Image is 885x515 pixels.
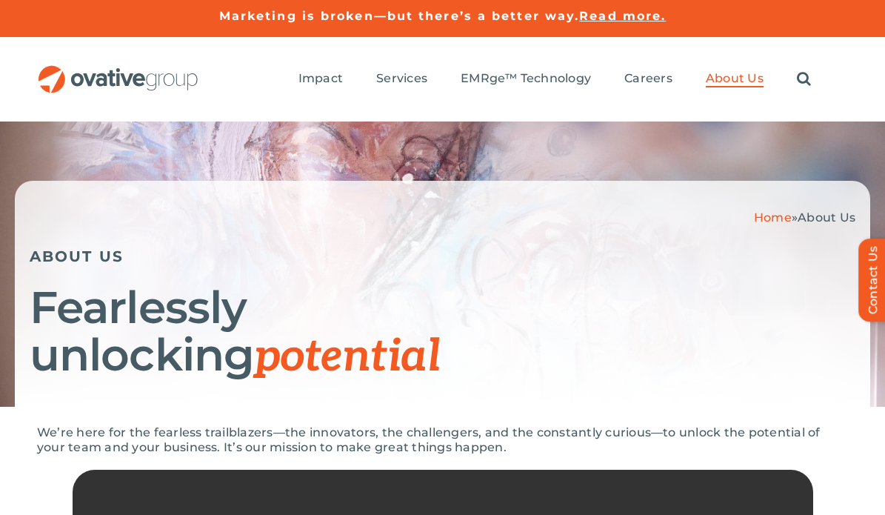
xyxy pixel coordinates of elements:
[754,210,855,225] span: »
[30,247,855,265] h5: ABOUT US
[30,284,855,381] h1: Fearlessly unlocking
[37,425,848,455] p: We’re here for the fearless trailblazers—the innovators, the challengers, and the constantly curi...
[797,71,811,87] a: Search
[624,71,672,87] a: Careers
[298,71,343,87] a: Impact
[254,330,440,384] span: potential
[579,9,666,23] a: Read more.
[706,71,764,86] span: About Us
[706,71,764,87] a: About Us
[298,56,811,103] nav: Menu
[37,64,199,78] a: OG_Full_horizontal_RGB
[754,210,792,225] a: Home
[298,71,343,86] span: Impact
[219,9,580,23] a: Marketing is broken—but there’s a better way.
[376,71,427,86] span: Services
[376,71,427,87] a: Services
[624,71,672,86] span: Careers
[798,210,855,225] span: About Us
[461,71,591,87] a: EMRge™ Technology
[461,71,591,86] span: EMRge™ Technology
